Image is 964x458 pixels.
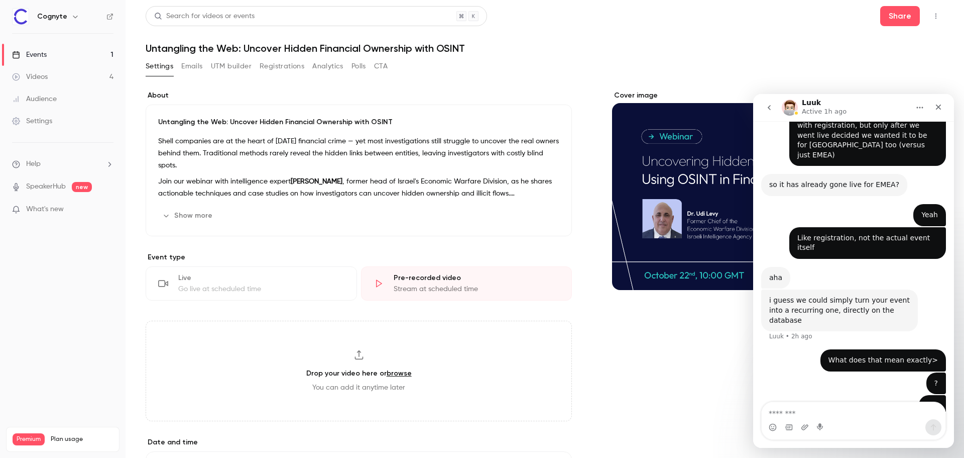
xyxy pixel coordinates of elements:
[312,58,343,74] button: Analytics
[146,58,173,74] button: Settings
[158,175,559,200] p: Join our webinar with intelligence expert , former head of Israel's Economic Warfare Division, as...
[146,437,572,447] label: Date and time
[146,90,572,101] label: About
[13,433,45,445] span: Premium
[101,205,113,214] iframe: Noticeable Trigger
[12,50,47,60] div: Events
[146,42,944,54] h1: Untangling the Web: Uncover Hidden Financial Ownership with OSINT
[26,204,64,215] span: What's new
[612,90,944,101] label: Cover image
[12,94,57,104] div: Audience
[260,58,304,74] button: Registrations
[154,11,255,22] div: Search for videos or events
[394,284,560,294] div: Stream at scheduled time
[26,181,66,192] a: SpeakerHub
[394,273,560,283] div: Pre-recorded video
[26,159,41,169] span: Help
[387,369,412,378] a: browse
[312,383,405,393] span: You can add it anytime later
[880,6,920,26] button: Share
[158,135,559,171] p: Shell companies are at the heart of [DATE] financial crime — yet most investigations still strugg...
[211,58,252,74] button: UTM builder
[374,58,388,74] button: CTA
[306,368,412,379] h3: Drop your video here or
[12,116,52,126] div: Settings
[612,90,944,290] section: Cover image
[181,58,202,74] button: Emails
[158,117,559,127] p: Untangling the Web: Uncover Hidden Financial Ownership with OSINT
[351,58,366,74] button: Polls
[12,72,48,82] div: Videos
[178,273,344,283] div: Live
[146,252,572,262] p: Event type
[178,284,344,294] div: Go live at scheduled time
[12,159,113,169] li: help-dropdown-opener
[37,12,67,22] h6: Cognyte
[13,9,29,25] img: Cognyte
[291,178,342,185] strong: [PERSON_NAME]
[72,182,92,192] span: new
[753,94,954,448] iframe: Intercom live chat
[361,266,572,301] div: Pre-recorded videoStream at scheduled time
[158,208,218,224] button: Show more
[146,266,357,301] div: LiveGo live at scheduled time
[51,435,113,443] span: Plan usage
